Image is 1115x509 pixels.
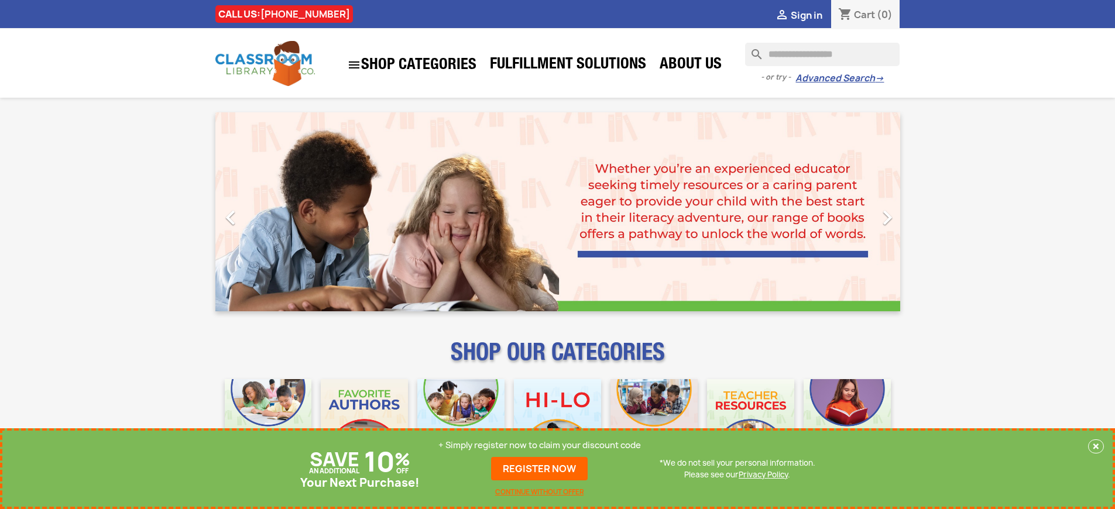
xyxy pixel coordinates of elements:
img: Classroom Library Company [215,41,315,86]
i:  [347,58,361,72]
img: CLC_HiLo_Mobile.jpg [514,379,601,466]
span: (0) [877,8,893,21]
input: Search [745,43,900,66]
img: CLC_Favorite_Authors_Mobile.jpg [321,379,408,466]
span: Cart [854,8,875,21]
a: [PHONE_NUMBER] [260,8,350,20]
i:  [775,9,789,23]
a: Previous [215,112,318,311]
i: shopping_cart [838,8,852,22]
div: CALL US: [215,5,353,23]
i:  [216,203,245,232]
a: Advanced Search→ [795,73,884,84]
ul: Carousel container [215,112,900,311]
img: CLC_Fiction_Nonfiction_Mobile.jpg [610,379,698,466]
p: SHOP OUR CATEGORIES [215,349,900,370]
a: About Us [654,54,728,77]
i:  [873,203,902,232]
a:  Sign in [775,9,822,22]
img: CLC_Teacher_Resources_Mobile.jpg [707,379,794,466]
img: CLC_Bulk_Mobile.jpg [225,379,312,466]
a: Fulfillment Solutions [484,54,652,77]
img: CLC_Phonics_And_Decodables_Mobile.jpg [417,379,505,466]
span: - or try - [761,71,795,83]
span: → [875,73,884,84]
a: SHOP CATEGORIES [341,52,482,78]
i: search [745,43,759,57]
img: CLC_Dyslexia_Mobile.jpg [804,379,891,466]
span: Sign in [791,9,822,22]
a: Next [797,112,900,311]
